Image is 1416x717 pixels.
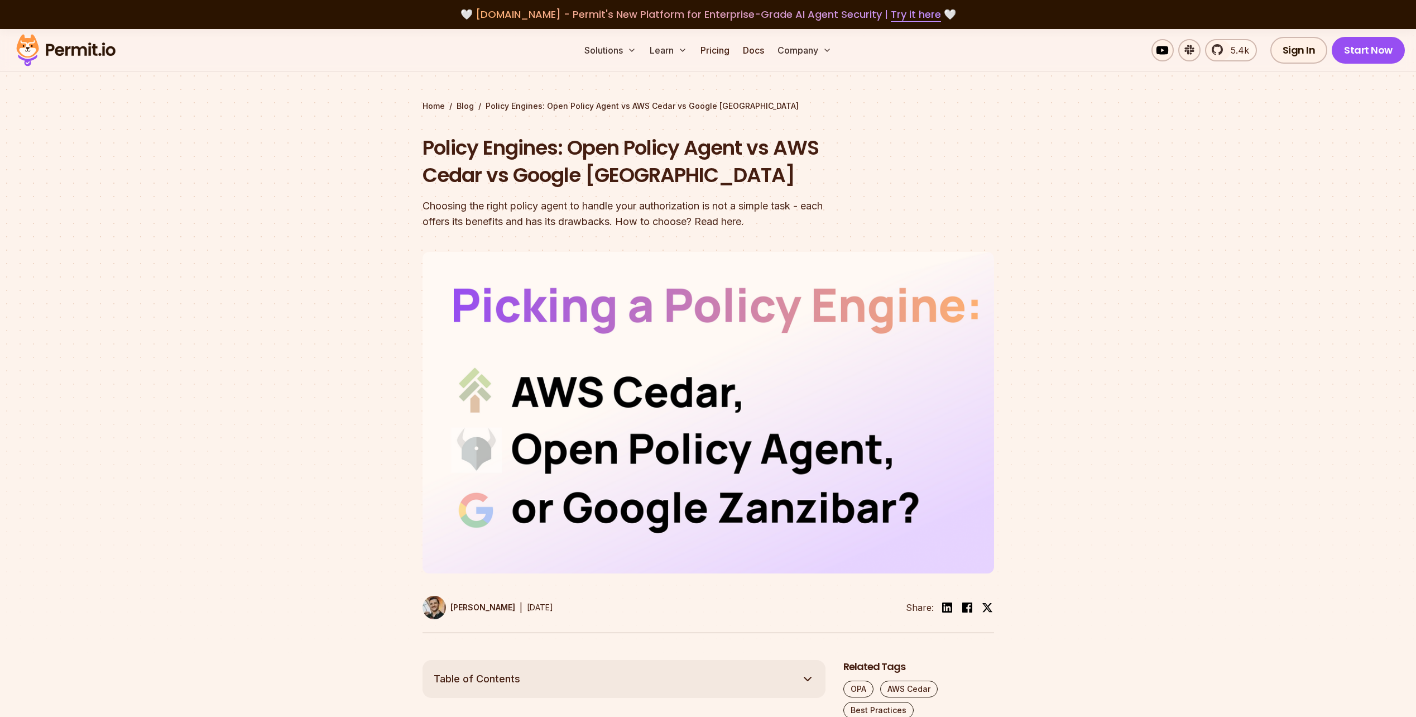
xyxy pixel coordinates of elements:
button: Learn [645,39,692,61]
div: Choosing the right policy agent to handle your authorization is not a simple task - each offers i... [423,198,851,230]
a: Docs [738,39,769,61]
img: Daniel Bass [423,596,446,619]
button: Company [773,39,836,61]
a: Blog [457,101,474,112]
a: OPA [843,681,873,697]
button: Solutions [580,39,641,61]
img: Permit logo [11,31,121,69]
img: facebook [961,601,974,614]
time: [DATE] [527,603,553,612]
div: 🤍 🤍 [27,7,1389,22]
div: | [520,601,522,614]
p: [PERSON_NAME] [450,602,515,613]
img: linkedin [940,601,954,614]
span: Table of Contents [434,671,520,687]
a: 5.4k [1205,39,1257,61]
a: AWS Cedar [880,681,938,697]
a: Try it here [891,7,941,22]
a: Home [423,101,445,112]
a: Sign In [1270,37,1328,64]
button: Table of Contents [423,660,825,698]
img: twitter [982,602,993,613]
div: / / [423,101,994,112]
a: [PERSON_NAME] [423,596,515,619]
li: Share: [906,601,934,614]
img: Policy Engines: Open Policy Agent vs AWS Cedar vs Google Zanzibar [423,252,994,573]
span: [DOMAIN_NAME] - Permit's New Platform for Enterprise-Grade AI Agent Security | [476,7,941,21]
h2: Related Tags [843,660,994,674]
a: Pricing [696,39,734,61]
h1: Policy Engines: Open Policy Agent vs AWS Cedar vs Google [GEOGRAPHIC_DATA] [423,134,851,189]
a: Start Now [1332,37,1405,64]
span: 5.4k [1224,44,1249,57]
